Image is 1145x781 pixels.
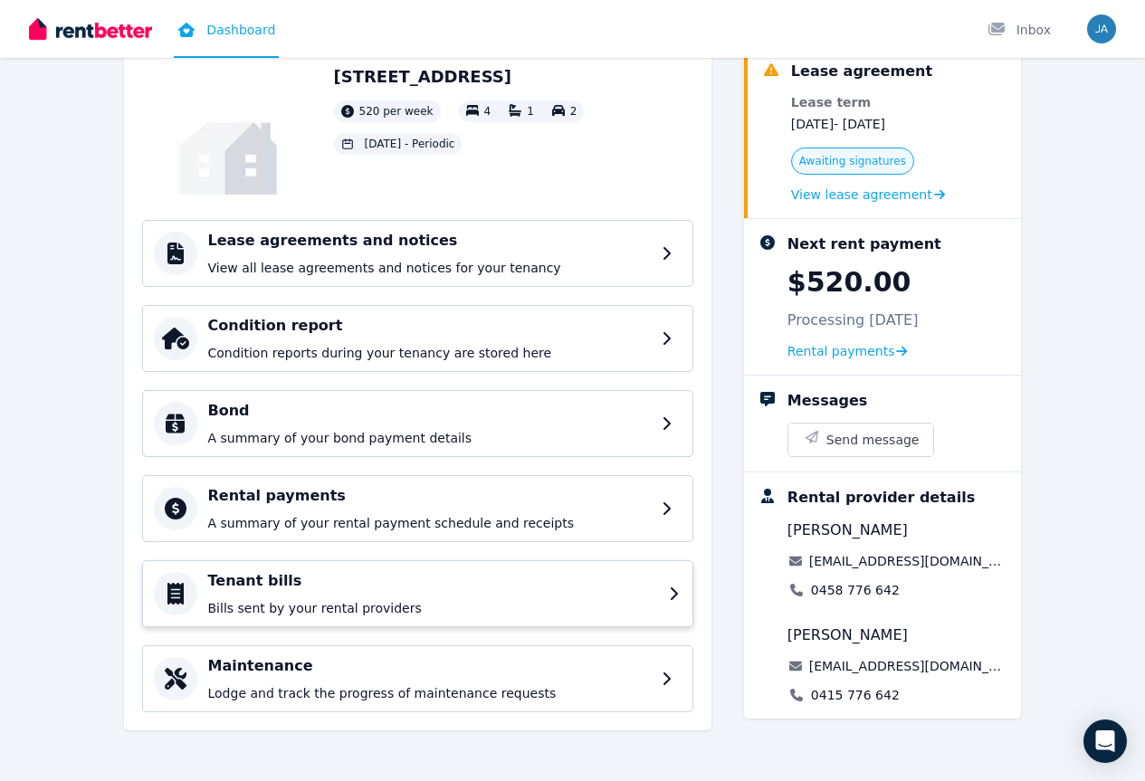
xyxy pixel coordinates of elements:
[809,552,1007,570] a: [EMAIL_ADDRESS][DOMAIN_NAME]
[208,655,651,677] h4: Maintenance
[787,266,911,299] p: $520.00
[787,519,908,541] span: [PERSON_NAME]
[787,342,895,360] span: Rental payments
[809,657,1007,675] a: [EMAIL_ADDRESS][DOMAIN_NAME]
[811,581,900,599] a: 0458 776 642
[787,342,908,360] a: Rental payments
[811,686,900,704] a: 0415 776 642
[791,61,932,82] div: Lease agreement
[791,186,945,204] a: View lease agreement
[527,105,534,118] span: 1
[208,485,651,507] h4: Rental payments
[208,514,651,532] p: A summary of your rental payment schedule and receipts
[787,233,941,255] div: Next rent payment
[208,315,651,337] h4: Condition report
[570,105,577,118] span: 2
[1083,719,1127,763] div: Open Intercom Messenger
[334,64,585,90] h2: [STREET_ADDRESS]
[365,137,455,151] span: [DATE] - Periodic
[787,310,919,331] p: Processing [DATE]
[208,429,651,447] p: A summary of your bond payment details
[484,105,491,118] span: 4
[29,15,152,43] img: RentBetter
[826,431,920,449] span: Send message
[208,599,658,617] p: Bills sent by your rental providers
[208,344,651,362] p: Condition reports during your tenancy are stored here
[1087,14,1116,43] img: Jamie Green
[787,487,975,509] div: Rental provider details
[788,424,934,456] button: Send message
[791,186,932,204] span: View lease agreement
[208,400,651,422] h4: Bond
[208,684,651,702] p: Lodge and track the progress of maintenance requests
[791,93,945,111] dt: Lease term
[799,154,906,168] span: Awaiting signatures
[359,104,434,119] span: 520 per week
[787,390,867,412] div: Messages
[988,21,1051,39] div: Inbox
[142,64,316,195] img: Property Url
[208,570,658,592] h4: Tenant bills
[208,259,651,277] p: View all lease agreements and notices for your tenancy
[787,624,908,646] span: [PERSON_NAME]
[208,230,651,252] h4: Lease agreements and notices
[791,115,945,133] dd: [DATE] - [DATE]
